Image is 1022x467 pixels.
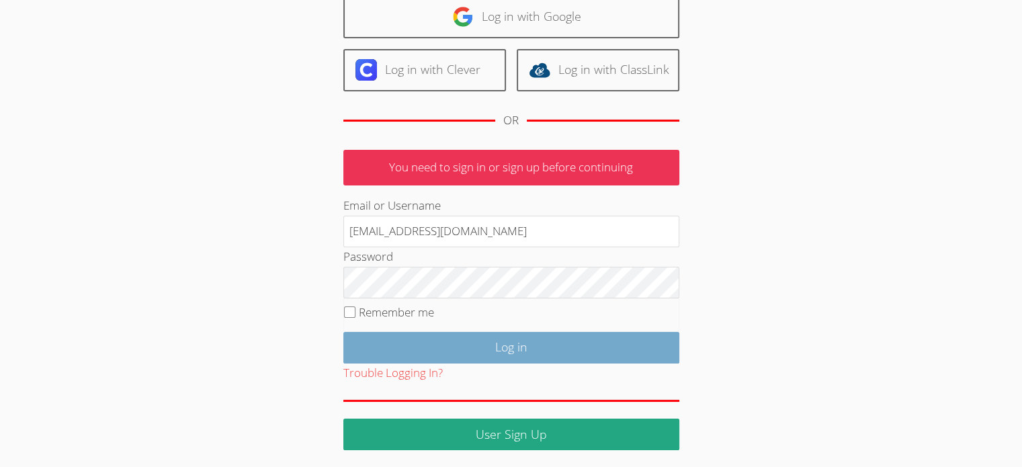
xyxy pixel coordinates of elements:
[343,364,443,383] button: Trouble Logging In?
[359,304,434,320] label: Remember me
[343,332,679,364] input: Log in
[355,59,377,81] img: clever-logo-6eab21bc6e7a338710f1a6ff85c0baf02591cd810cc4098c63d3a4b26e2feb20.svg
[452,6,474,28] img: google-logo-50288ca7cdecda66e5e0955fdab243c47b7ad437acaf1139b6f446037453330a.svg
[343,249,393,264] label: Password
[343,49,506,91] a: Log in with Clever
[529,59,550,81] img: classlink-logo-d6bb404cc1216ec64c9a2012d9dc4662098be43eaf13dc465df04b49fa7ab582.svg
[517,49,679,91] a: Log in with ClassLink
[503,111,519,130] div: OR
[343,198,441,213] label: Email or Username
[343,419,679,450] a: User Sign Up
[343,150,679,185] p: You need to sign in or sign up before continuing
